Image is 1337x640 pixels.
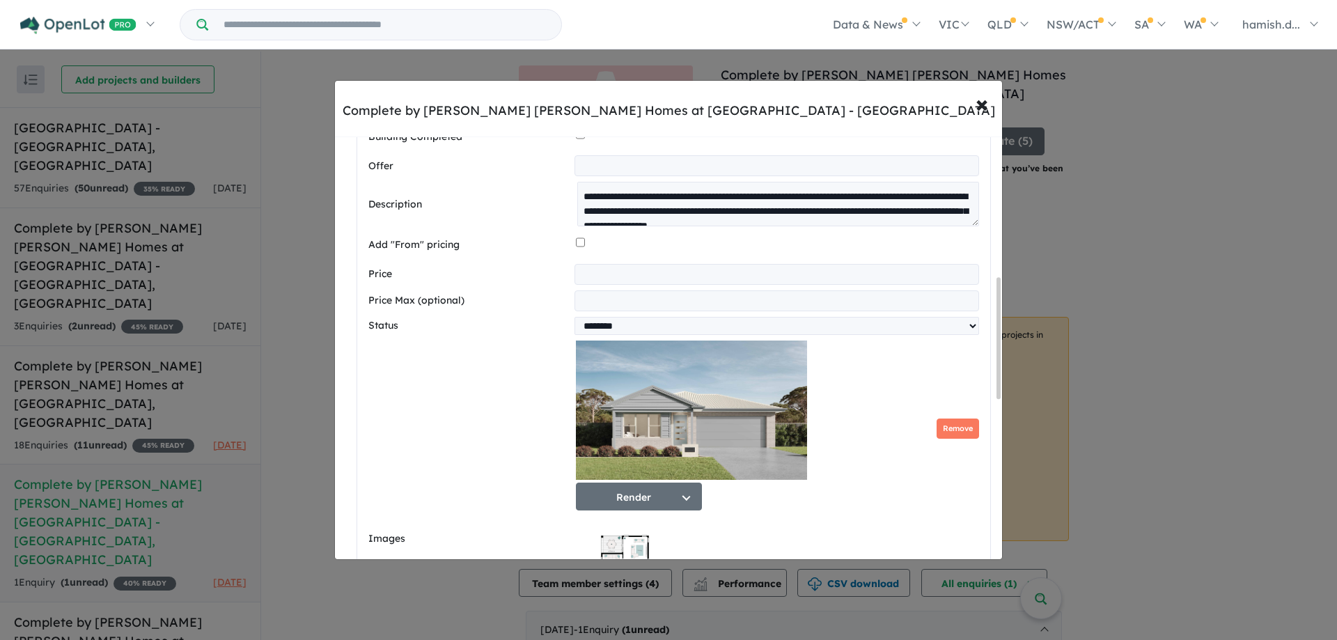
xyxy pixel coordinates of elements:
input: Try estate name, suburb, builder or developer [211,10,558,40]
img: Openlot PRO Logo White [20,17,136,34]
span: × [976,88,988,118]
button: Remove [937,419,979,439]
span: hamish.d... [1242,17,1300,31]
label: Price Max (optional) [368,292,569,309]
label: Images [368,531,570,547]
div: Complete by [PERSON_NAME] [PERSON_NAME] Homes at [GEOGRAPHIC_DATA] - [GEOGRAPHIC_DATA] [343,102,995,120]
label: Price [368,266,569,283]
button: Render [576,483,702,510]
label: Building Completed [368,129,570,146]
label: Offer [368,158,569,175]
label: Add "From" pricing [368,237,570,253]
label: Status [368,318,569,334]
label: Description [368,196,572,213]
img: Complete by McDonald Jones Homes at Vineyard Grove - Cessnock - Lot 807 Render [576,341,807,480]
